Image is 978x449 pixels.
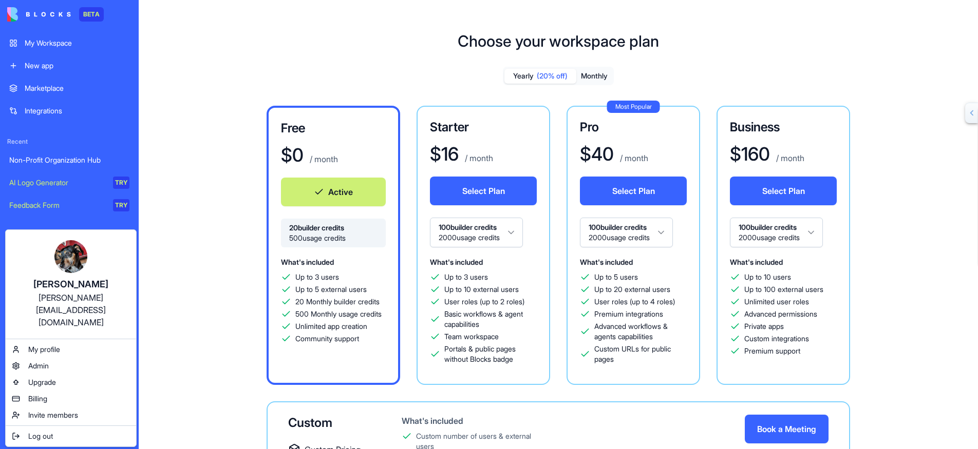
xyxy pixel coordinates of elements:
[113,177,129,189] div: TRY
[9,155,129,165] div: Non-Profit Organization Hub
[16,291,126,328] div: [PERSON_NAME][EMAIL_ADDRESS][DOMAIN_NAME]
[28,394,47,404] span: Billing
[8,358,134,374] a: Admin
[113,199,129,211] div: TRY
[28,410,78,420] span: Invite members
[8,341,134,358] a: My profile
[16,277,126,291] div: [PERSON_NAME]
[28,361,49,371] span: Admin
[8,232,134,337] a: [PERSON_NAME][PERSON_NAME][EMAIL_ADDRESS][DOMAIN_NAME]
[28,344,60,355] span: My profile
[9,200,106,210] div: Feedback Form
[28,431,53,441] span: Log out
[9,178,106,188] div: AI Logo Generator
[3,138,136,146] span: Recent
[54,240,87,273] img: ACg8ocJUIPClWj4kTx_1nfphl2qWAPh6ybu2Sg3SFxg2UqO99-NFAeifpQ=s96-c
[8,374,134,391] a: Upgrade
[8,391,134,407] a: Billing
[8,407,134,423] a: Invite members
[28,377,56,387] span: Upgrade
